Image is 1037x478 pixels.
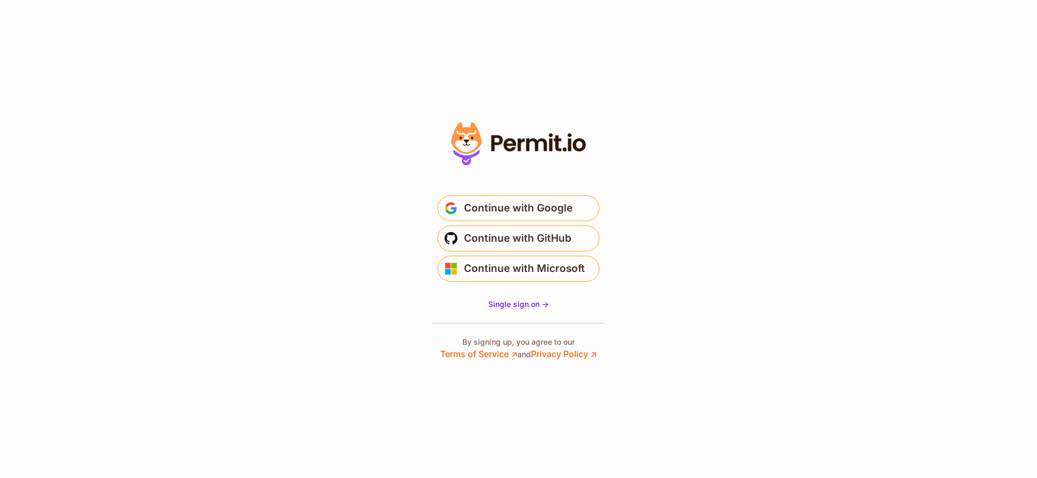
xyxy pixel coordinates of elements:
span: Continue with GitHub [464,230,571,247]
button: Continue with Google [437,195,600,221]
a: Single sign on -> [488,299,549,310]
a: Privacy Policy ↗ [531,349,597,359]
a: Terms of Service ↗ [440,349,517,359]
span: Continue with Microsoft [464,260,585,277]
span: Continue with Google [464,200,573,217]
p: By signing up, you agree to our and [440,337,597,360]
button: Continue with GitHub [437,226,600,251]
button: Continue with Microsoft [437,256,600,282]
span: Single sign on -> [488,299,549,309]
